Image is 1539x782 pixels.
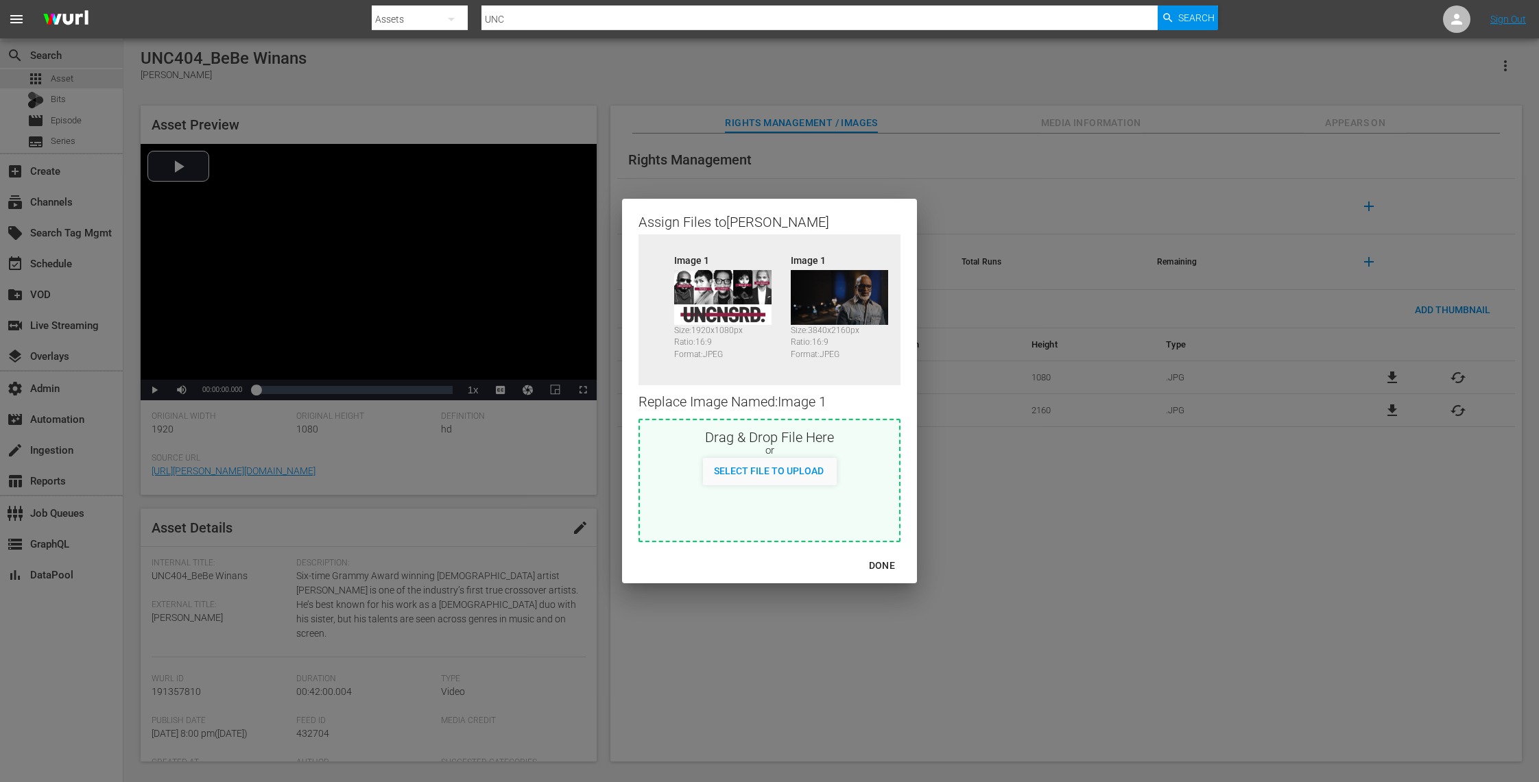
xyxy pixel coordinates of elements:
button: Select File to Upload [703,458,835,482]
div: DONE [858,557,906,574]
div: Size: 1920 x 1080 px Ratio: 16:9 Format: JPEG [674,325,784,354]
div: Size: 3840 x 2160 px Ratio: 16:9 Format: JPEG [791,325,900,354]
img: Uncensored_series_WURL.jpg [674,270,772,325]
span: Search [1178,5,1215,30]
span: menu [8,11,25,27]
a: Sign Out [1490,14,1526,25]
span: Select File to Upload [703,465,835,476]
div: Drag & Drop File Here [640,428,899,444]
img: ans4CAIJ8jUAAAAAAAAAAAAAAAAAAAAAAAAgQb4GAAAAAAAAAAAAAAAAAAAAAAAAJMjXAAAAAAAAAAAAAAAAAAAAAAAAgAT5G... [33,3,99,36]
div: Image 1 [791,254,900,263]
div: or [640,444,899,458]
button: DONE [852,553,911,578]
div: Replace Image Named: Image 1 [639,385,900,419]
img: UNC_404_BeBe%20Winans_WURL.jpg [791,270,888,325]
div: Assign Files to [PERSON_NAME] [639,212,900,229]
div: Image 1 [674,254,784,263]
